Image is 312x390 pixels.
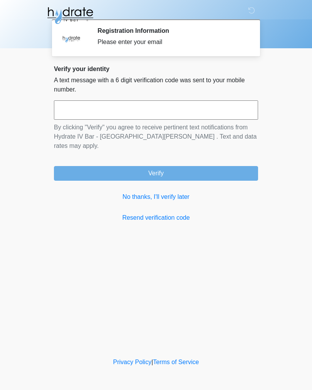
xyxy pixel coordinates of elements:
[54,166,258,181] button: Verify
[97,37,247,47] div: Please enter your email
[113,359,152,365] a: Privacy Policy
[153,359,199,365] a: Terms of Service
[60,27,83,50] img: Agent Avatar
[54,192,258,202] a: No thanks, I'll verify later
[54,65,258,73] h2: Verify your identity
[54,213,258,222] a: Resend verification code
[151,359,153,365] a: |
[46,6,94,25] img: Hydrate IV Bar - Fort Collins Logo
[54,76,258,94] p: A text message with a 6 digit verification code was sent to your mobile number.
[54,123,258,151] p: By clicking "Verify" you agree to receive pertinent text notifications from Hydrate IV Bar - [GEO...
